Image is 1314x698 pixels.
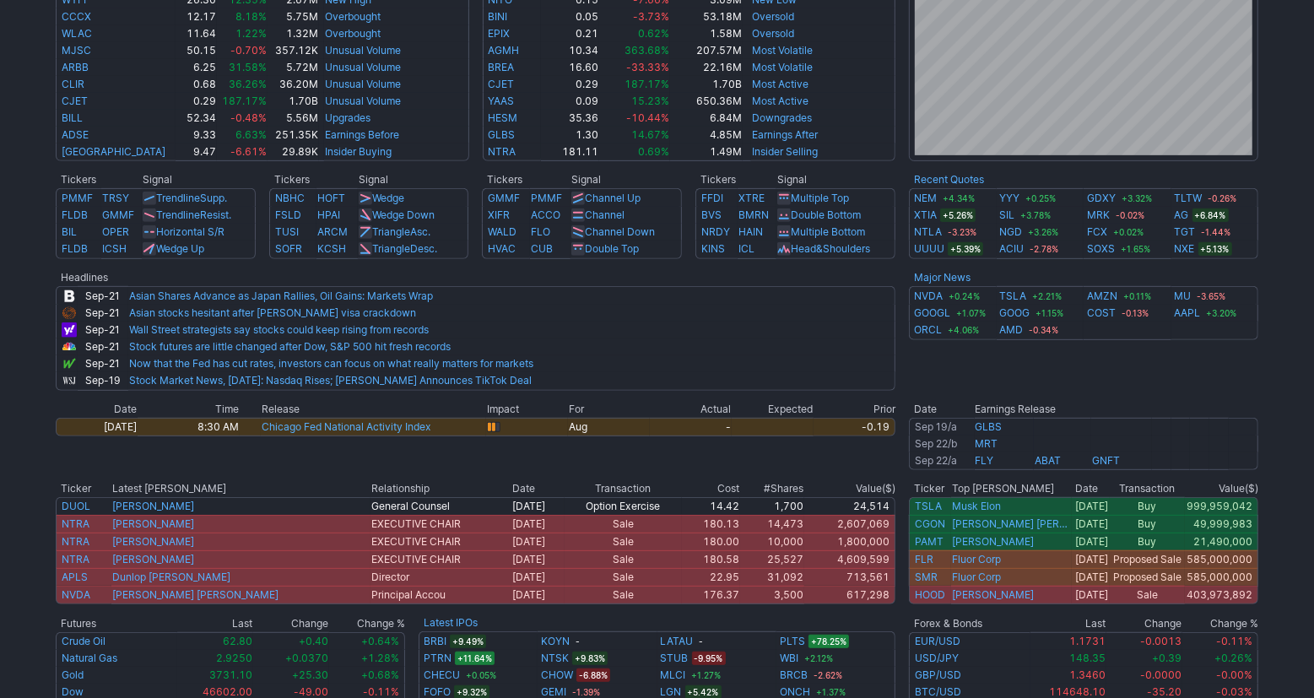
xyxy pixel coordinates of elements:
[915,500,942,512] a: TSLA
[568,418,650,436] td: Aug
[752,27,794,40] a: Oversold
[268,8,319,25] td: 5.75M
[229,78,267,90] span: 36.26%
[489,27,511,40] a: EPIX
[541,59,599,76] td: 16.60
[1199,225,1234,239] span: -1.44%
[62,10,91,23] a: CCCX
[325,44,401,57] a: Unusual Volume
[1024,192,1059,205] span: +0.25%
[269,171,358,188] th: Tickers
[1092,454,1120,467] a: GNFT
[325,10,381,23] a: Overbought
[62,145,165,158] a: [GEOGRAPHIC_DATA]
[372,242,437,255] a: TriangleDesc.
[752,78,808,90] a: Most Active
[56,171,142,188] th: Tickers
[62,668,84,681] a: Gold
[776,171,895,188] th: Signal
[229,61,267,73] span: 31.58%
[701,192,723,204] a: FFDI
[780,650,798,667] a: WBI
[670,143,743,161] td: 1.49M
[909,401,975,418] th: Date
[268,143,319,161] td: 29.89K
[62,635,105,647] a: Crude Oil
[1087,190,1116,207] a: GDXY
[661,650,689,667] a: STUB
[541,8,599,25] td: 0.05
[1175,288,1192,305] a: MU
[914,271,971,284] a: Major News
[915,685,961,698] a: BTC/USD
[325,78,401,90] a: Unusual Volume
[176,93,217,110] td: 0.29
[531,192,562,204] a: PMMF
[1000,190,1020,207] a: YYY
[129,374,532,387] a: Stock Market News, [DATE]: Nasdaq Rises; [PERSON_NAME] Announces TikTok Deal
[1087,288,1117,305] a: AMZN
[1000,241,1025,257] a: ACIU
[230,111,267,124] span: -0.48%
[1111,225,1146,239] span: +0.02%
[915,420,957,433] a: Sep 19/a
[946,289,982,303] span: +0.24%
[489,95,515,107] a: YAAS
[325,95,401,107] a: Unusual Volume
[486,401,568,418] th: Impact
[156,192,227,204] a: TrendlineSupp.
[701,242,725,255] a: KINS
[489,10,508,23] a: BINI
[1198,242,1232,256] span: +5.13%
[275,192,305,204] a: NBHC
[752,44,813,57] a: Most Volatile
[62,78,84,90] a: CLIR
[62,27,92,40] a: WLAC
[976,437,998,450] a: MRT
[1087,305,1116,322] a: COST
[112,588,278,601] a: [PERSON_NAME] [PERSON_NAME]
[230,145,267,158] span: -6.61%
[275,242,302,255] a: SOFR
[752,128,818,141] a: Earnings After
[650,401,732,418] th: Actual
[695,171,776,188] th: Tickers
[176,110,217,127] td: 52.34
[488,208,510,221] a: XIFR
[940,192,977,205] span: +4.34%
[1119,192,1154,205] span: +3.32%
[56,418,138,436] td: [DATE]
[268,59,319,76] td: 5.72M
[62,685,84,698] a: Dow
[268,42,319,59] td: 357.12K
[631,128,669,141] span: 14.67%
[738,192,765,204] a: XTRE
[914,173,984,186] b: Recent Quotes
[1118,242,1153,256] span: +1.65%
[489,44,520,57] a: AGMH
[914,241,944,257] a: UUUU
[129,323,429,336] a: Wall Street strategists say stocks could keep rising from records
[78,372,128,391] td: Sep-19
[625,78,669,90] span: 187.17%
[752,61,813,73] a: Most Volatile
[732,401,814,418] th: Expected
[268,76,319,93] td: 36.20M
[1026,225,1062,239] span: +3.26%
[915,571,938,583] a: SMR
[915,454,957,467] a: Sep 22/a
[62,95,88,107] a: CJET
[1121,289,1154,303] span: +0.11%
[1028,242,1062,256] span: -2.78%
[142,171,256,188] th: Signal
[176,42,217,59] td: 50.15
[945,323,981,337] span: +4.06%
[424,633,446,650] a: BRBI
[372,225,430,238] a: TriangleAsc.
[1030,289,1065,303] span: +2.21%
[262,420,431,433] a: Chicago Fed National Activity Index
[62,192,93,204] a: PMMF
[268,110,319,127] td: 5.56M
[112,571,230,583] a: Dunlop [PERSON_NAME]
[909,418,975,436] td: After Market Close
